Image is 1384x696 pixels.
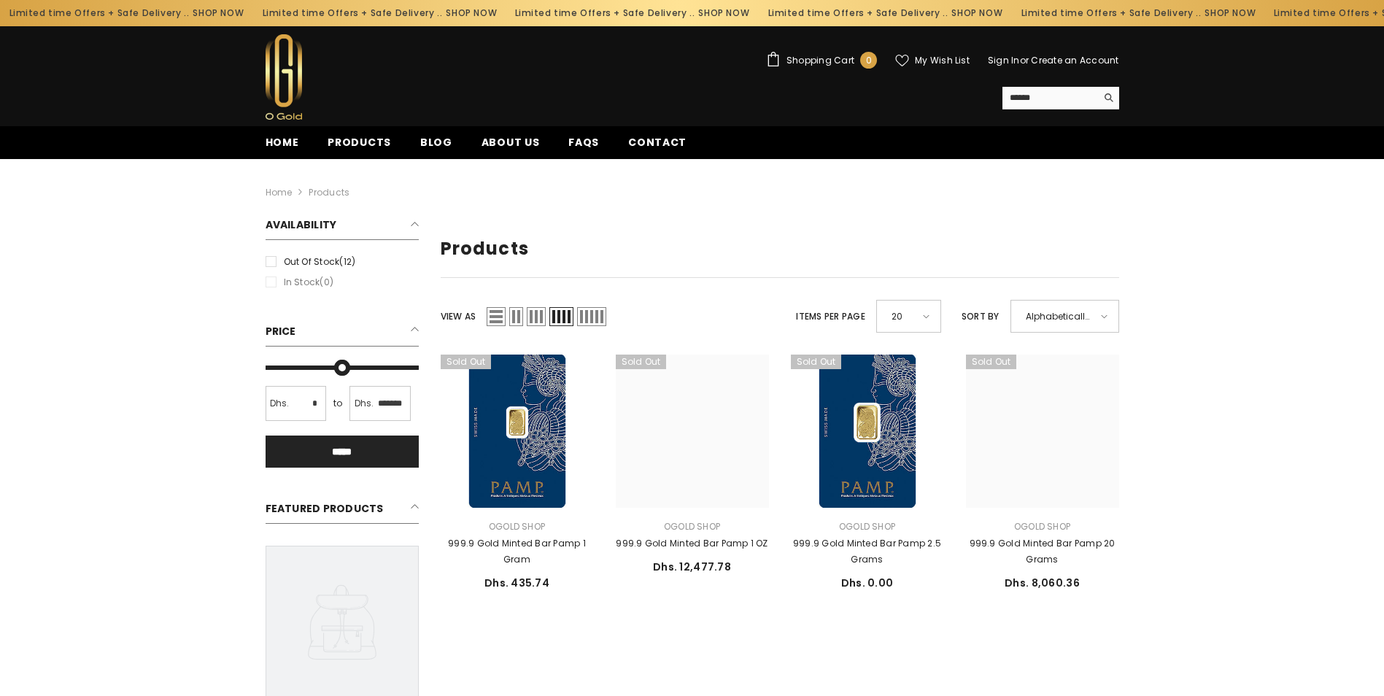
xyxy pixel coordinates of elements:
[568,135,599,150] span: FAQs
[839,520,895,533] a: Ogold Shop
[328,5,379,21] a: SHOP NOW
[266,217,337,232] span: Availability
[577,307,606,326] span: Grid 5
[628,135,687,150] span: Contact
[487,307,506,326] span: List
[441,355,492,369] span: Sold out
[549,307,573,326] span: Grid 4
[1026,306,1091,327] span: Alphabetically, A-Z
[482,135,540,150] span: About us
[329,395,347,411] span: to
[791,355,944,508] a: 999.9 Gold Minted Bar Pamp 2.5 Grams
[270,395,290,411] span: Dhs.
[791,660,842,674] span: Sold out
[441,660,492,674] span: Sold out
[966,355,1017,369] span: Sold out
[1014,520,1070,533] a: Ogold Shop
[766,52,877,69] a: Shopping Cart
[876,300,941,333] div: 20
[664,520,720,533] a: Ogold Shop
[266,324,296,339] span: Price
[1002,87,1119,109] summary: Search
[616,355,769,508] a: 999.9 Gold Minted Bar Pamp 1 OZ
[866,53,872,69] span: 0
[309,186,349,198] a: Products
[616,355,667,369] span: Sold out
[554,134,614,159] a: FAQs
[616,535,769,552] a: 999.9 Gold Minted Bar Pamp 1 OZ
[328,135,391,150] span: Products
[251,134,314,159] a: Home
[616,660,667,674] span: Sold out
[791,355,842,369] span: Sold out
[136,1,389,25] div: Limited time Offers + Safe Delivery ..
[841,576,894,590] span: Dhs. 0.00
[796,309,865,325] label: Items per page
[988,54,1020,66] a: Sign In
[1097,87,1119,109] button: Search
[406,134,467,159] a: Blog
[791,535,944,568] a: 999.9 Gold Minted Bar Pamp 2.5 Grams
[1087,5,1138,21] a: SHOP NOW
[1010,300,1119,333] div: Alphabetically, A-Z
[339,255,355,268] span: (12)
[966,355,1119,508] a: 999.9 Gold Minted Bar Pamp 20 Grams
[441,535,594,568] a: 999.9 Gold Minted Bar Pamp 1 Gram
[266,159,1119,206] nav: breadcrumbs
[641,1,894,25] div: Limited time Offers + Safe Delivery ..
[962,309,1000,325] label: Sort by
[76,5,127,21] a: SHOP NOW
[355,395,374,411] span: Dhs.
[614,134,701,159] a: Contact
[895,54,970,67] a: My Wish List
[441,239,1119,260] h1: Products
[266,135,299,150] span: Home
[527,307,546,326] span: Grid 3
[966,660,1017,674] span: Sold out
[1020,54,1029,66] span: or
[786,56,854,65] span: Shopping Cart
[835,5,886,21] a: SHOP NOW
[266,497,419,524] h2: Featured Products
[1031,54,1118,66] a: Create an Account
[441,355,594,508] a: 999.9 Gold Minted Bar Pamp 1 Gram
[653,560,731,574] span: Dhs. 12,477.78
[915,56,970,65] span: My Wish List
[894,1,1148,25] div: Limited time Offers + Safe Delivery ..
[489,520,545,533] a: Ogold Shop
[581,5,633,21] a: SHOP NOW
[420,135,452,150] span: Blog
[313,134,406,159] a: Products
[966,535,1119,568] a: 999.9 Gold Minted Bar Pamp 20 Grams
[509,307,523,326] span: Grid 2
[441,309,476,325] label: View as
[1005,576,1080,590] span: Dhs. 8,060.36
[467,134,554,159] a: About us
[266,254,419,270] label: Out of stock
[266,185,293,201] a: Home
[892,306,913,327] span: 20
[266,34,302,120] img: Ogold Shop
[389,1,642,25] div: Limited time Offers + Safe Delivery ..
[484,576,549,590] span: Dhs. 435.74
